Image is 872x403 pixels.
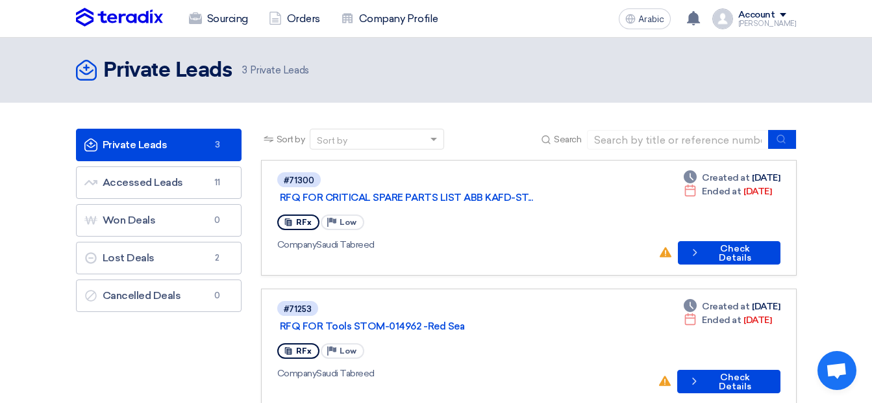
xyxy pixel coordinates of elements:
[554,133,581,146] span: Search
[280,192,604,203] a: RFQ FOR CRITICAL SPARE PARTS LIST ABB KAFD-ST...
[179,5,258,33] a: Sourcing
[359,11,438,27] font: Company Profile
[677,370,780,393] button: Check Details
[84,138,168,151] font: Private Leads
[738,10,775,21] div: Account
[210,252,225,265] span: 2
[76,242,242,274] a: Lost Deals2
[103,58,232,84] h2: Private Leads
[76,129,242,161] a: Private Leads3
[619,8,671,29] button: Arabic
[84,289,181,302] font: Cancelled Deals
[210,138,225,151] span: 3
[210,289,225,302] span: 0
[817,351,856,390] div: Open chat
[84,176,183,188] font: Accessed Leads
[258,5,330,33] a: Orders
[743,313,771,327] font: [DATE]
[210,214,225,227] span: 0
[340,346,356,356] span: Low
[587,130,769,149] input: Search by title or reference number
[76,279,242,312] a: Cancelled Deals0
[277,239,375,250] font: Saudi Tabreed
[210,176,225,189] span: 11
[296,346,312,356] span: RFx
[638,15,664,24] span: Arabic
[277,133,305,146] span: Sort by
[738,20,797,27] div: [PERSON_NAME]
[702,171,749,185] span: Created at
[752,300,780,313] font: [DATE]
[702,300,749,313] span: Created at
[752,171,780,185] font: [DATE]
[340,218,356,227] span: Low
[743,185,771,198] font: [DATE]
[704,244,767,263] font: Check Details
[287,11,320,27] font: Orders
[242,64,247,76] span: 3
[280,320,604,332] a: RFQ FOR Tools STOM-014962 -Red Sea
[76,8,163,27] img: Teradix logo
[207,11,248,27] font: Sourcing
[702,185,741,198] span: Ended at
[84,252,155,264] font: Lost Deals
[242,64,308,76] font: Private Leads
[284,305,312,313] div: #71253
[317,134,347,148] div: Sort by
[76,166,242,199] a: Accessed Leads11
[84,214,156,226] font: Won Deals
[277,368,375,379] font: Saudi Tabreed
[703,373,767,391] font: Check Details
[277,368,317,379] span: Company
[277,239,317,250] span: Company
[678,241,780,265] button: Check Details
[712,8,733,29] img: profile_test.png
[76,204,242,237] a: Won Deals0
[296,218,312,227] span: RFx
[284,176,314,185] div: #71300
[702,313,741,327] span: Ended at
